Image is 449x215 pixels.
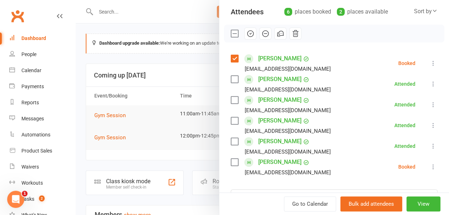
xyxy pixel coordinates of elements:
div: 2 [337,8,345,16]
div: Reports [21,100,39,105]
input: Search to add attendees [231,189,438,204]
a: [PERSON_NAME] [258,94,301,106]
a: Dashboard [9,30,75,46]
div: Booked [398,61,415,66]
div: [EMAIL_ADDRESS][DOMAIN_NAME] [245,64,331,74]
div: [EMAIL_ADDRESS][DOMAIN_NAME] [245,147,331,156]
a: [PERSON_NAME] [258,74,301,85]
div: Workouts [21,180,43,186]
div: Automations [21,132,50,137]
div: Attended [394,144,415,149]
div: [EMAIL_ADDRESS][DOMAIN_NAME] [245,168,331,177]
div: Booked [398,164,415,169]
a: Waivers [9,159,75,175]
div: Tasks [21,196,34,202]
div: Attended [394,102,415,107]
a: People [9,46,75,62]
div: 6 [284,8,292,16]
a: Automations [9,127,75,143]
a: [PERSON_NAME] [258,53,301,64]
a: Workouts [9,175,75,191]
div: Waivers [21,164,39,170]
div: places available [337,7,388,17]
span: 1 [22,191,28,196]
div: Messages [21,116,44,121]
div: Payments [21,84,44,89]
div: [EMAIL_ADDRESS][DOMAIN_NAME] [245,106,331,115]
iframe: Intercom live chat [7,191,24,208]
a: Clubworx [9,7,26,25]
a: [PERSON_NAME] [258,156,301,168]
button: Bulk add attendees [340,196,402,211]
a: [PERSON_NAME] [258,136,301,147]
div: Calendar [21,67,41,73]
a: Tasks 2 [9,191,75,207]
a: Calendar [9,62,75,79]
div: Product Sales [21,148,52,154]
div: Attended [394,81,415,86]
a: Reports [9,95,75,111]
div: Sort by [414,7,438,16]
a: Messages [9,111,75,127]
div: [EMAIL_ADDRESS][DOMAIN_NAME] [245,126,331,136]
div: Attendees [231,7,264,17]
div: Dashboard [21,35,46,41]
a: Product Sales [9,143,75,159]
a: Payments [9,79,75,95]
div: People [21,51,36,57]
div: places booked [284,7,331,17]
div: [EMAIL_ADDRESS][DOMAIN_NAME] [245,85,331,94]
div: Attended [394,123,415,128]
a: Go to Calendar [284,196,336,211]
a: [PERSON_NAME] [258,115,301,126]
span: 2 [39,195,45,201]
button: View [406,196,440,211]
